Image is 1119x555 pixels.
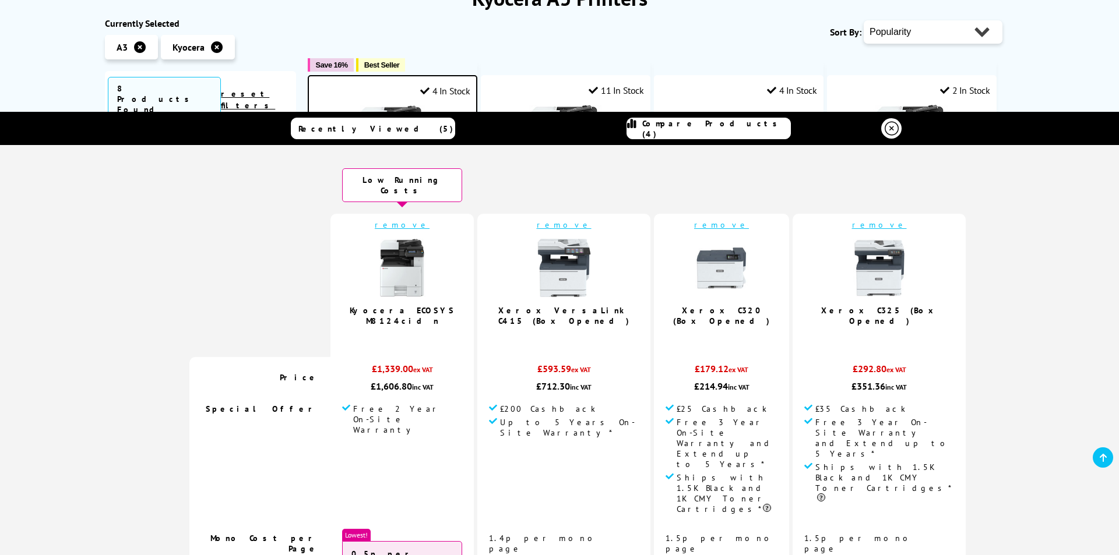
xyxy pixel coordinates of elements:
[413,365,433,374] span: ex VAT
[666,533,776,554] span: 1.5p per mono page
[298,123,453,133] span: Recently Viewed (5)
[673,305,770,326] a: Xerox C320 (Box Opened)
[489,363,639,380] div: £593.59
[695,105,782,192] img: Kyocera ECOSYS P4140dn
[886,365,906,374] span: ex VAT
[666,363,777,380] div: £179.12
[498,305,629,326] a: Xerox VersaLink C415 (Box Opened)
[804,363,954,380] div: £292.80
[571,365,591,374] span: ex VAT
[694,220,749,230] a: remove
[677,417,777,469] span: Free 3 Year On-Site Warranty and Extend up to 5 Years*
[642,118,790,139] span: Compare Products (4)
[221,89,275,111] a: reset filters
[677,404,767,414] span: £25 Cashback
[728,383,749,391] span: inc VAT
[815,462,954,504] span: Ships with 1.5K Black and 1K CMY Toner Cartridges*
[342,363,462,380] div: £1,339.00
[173,41,205,53] span: Kyocera
[206,404,319,414] span: Special Offer
[500,404,596,414] span: £200 Cashback
[412,383,434,391] span: inc VAT
[815,417,954,459] span: Free 3 Year On-Site Warranty and Extend up to 5 Years*
[940,84,990,96] div: 2 In Stock
[570,383,592,391] span: inc VAT
[373,239,431,297] img: m8124cidnthumb.jpg
[420,85,470,97] div: 4 In Stock
[364,61,400,69] span: Best Seller
[589,84,643,96] div: 11 In Stock
[537,220,592,230] a: remove
[350,305,455,326] a: Kyocera ECOSYS M8124cidn
[489,380,639,392] div: £712.30
[804,380,954,392] div: £351.36
[392,332,406,345] span: 4.8
[885,383,907,391] span: inc VAT
[868,105,955,192] img: Kyocera ECOSYS M4132idn
[108,77,221,121] span: 8 Products Found
[291,118,455,139] a: Recently Viewed (5)
[210,533,319,554] span: Mono Cost per Page
[666,380,777,392] div: £214.94
[692,239,751,297] img: xerox-c320-front-small.jpg
[342,380,462,392] div: £1,606.80
[117,41,128,53] span: A3
[535,239,593,297] img: Xerox-VersaLink-C415-Front-Main-Small.jpg
[308,58,354,72] button: Save 16%
[500,417,639,438] span: Up to 5 Years On-Site Warranty*
[804,533,914,554] span: 1.5p per mono page
[627,118,791,139] a: Compare Products (4)
[729,365,748,374] span: ex VAT
[767,84,817,96] div: 4 In Stock
[349,105,436,193] img: Kyocera ECOSYS M8124cidn
[850,239,909,297] img: xerox-c325-front-small.jpg
[356,58,406,72] button: Best Seller
[522,105,609,192] img: Kyocera ECOSYS M4125idn
[342,529,371,541] span: Lowest!
[375,220,430,230] a: remove
[815,404,906,414] span: £35 Cashback
[316,61,348,69] span: Save 16%
[342,168,462,202] div: Low Running Costs
[830,26,861,38] span: Sort By:
[280,372,319,383] span: Price
[821,305,938,326] a: Xerox C325 (Box Opened)
[353,404,462,435] span: Free 2 Year On-Site Warranty
[406,332,418,345] span: / 5
[677,472,777,514] span: Ships with 1.5K Black and 1K CMY Toner Cartridges*
[489,533,599,554] span: 1.4p per mono page
[105,17,296,29] div: Currently Selected
[852,220,907,230] a: remove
